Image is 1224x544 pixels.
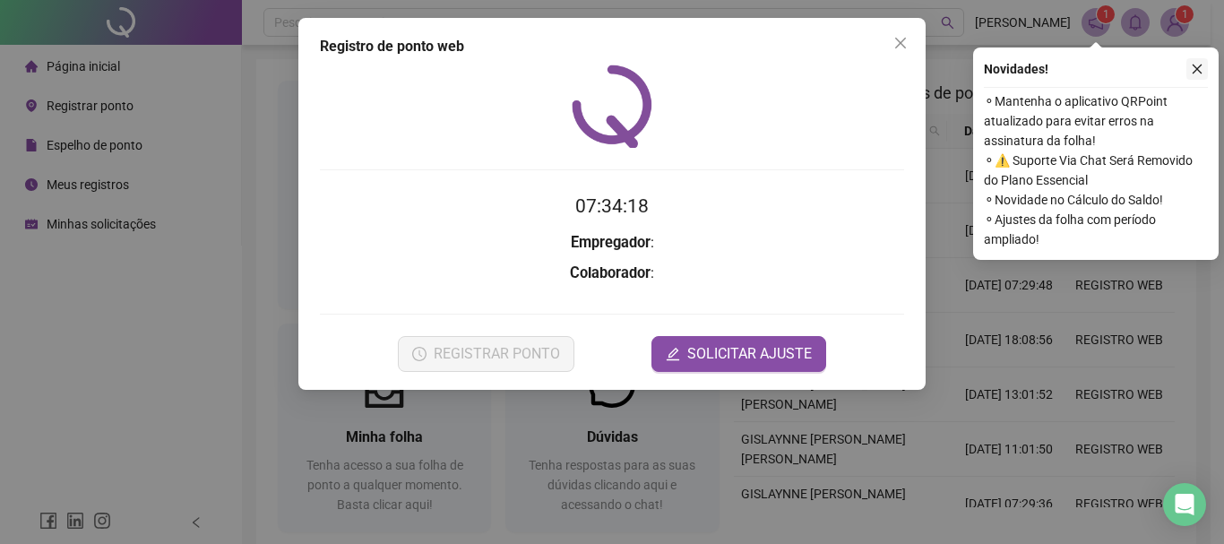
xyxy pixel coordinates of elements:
button: editSOLICITAR AJUSTE [651,336,826,372]
span: SOLICITAR AJUSTE [687,343,812,365]
button: Close [886,29,915,57]
img: QRPoint [572,65,652,148]
span: ⚬ ⚠️ Suporte Via Chat Será Removido do Plano Essencial [984,151,1208,190]
div: Open Intercom Messenger [1163,483,1206,526]
span: ⚬ Mantenha o aplicativo QRPoint atualizado para evitar erros na assinatura da folha! [984,91,1208,151]
span: ⚬ Novidade no Cálculo do Saldo! [984,190,1208,210]
time: 07:34:18 [575,195,649,217]
span: ⚬ Ajustes da folha com período ampliado! [984,210,1208,249]
span: edit [666,347,680,361]
span: Novidades ! [984,59,1048,79]
span: close [893,36,908,50]
h3: : [320,262,904,285]
strong: Colaborador [570,264,651,281]
strong: Empregador [571,234,651,251]
button: REGISTRAR PONTO [398,336,574,372]
h3: : [320,231,904,255]
div: Registro de ponto web [320,36,904,57]
span: close [1191,63,1203,75]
